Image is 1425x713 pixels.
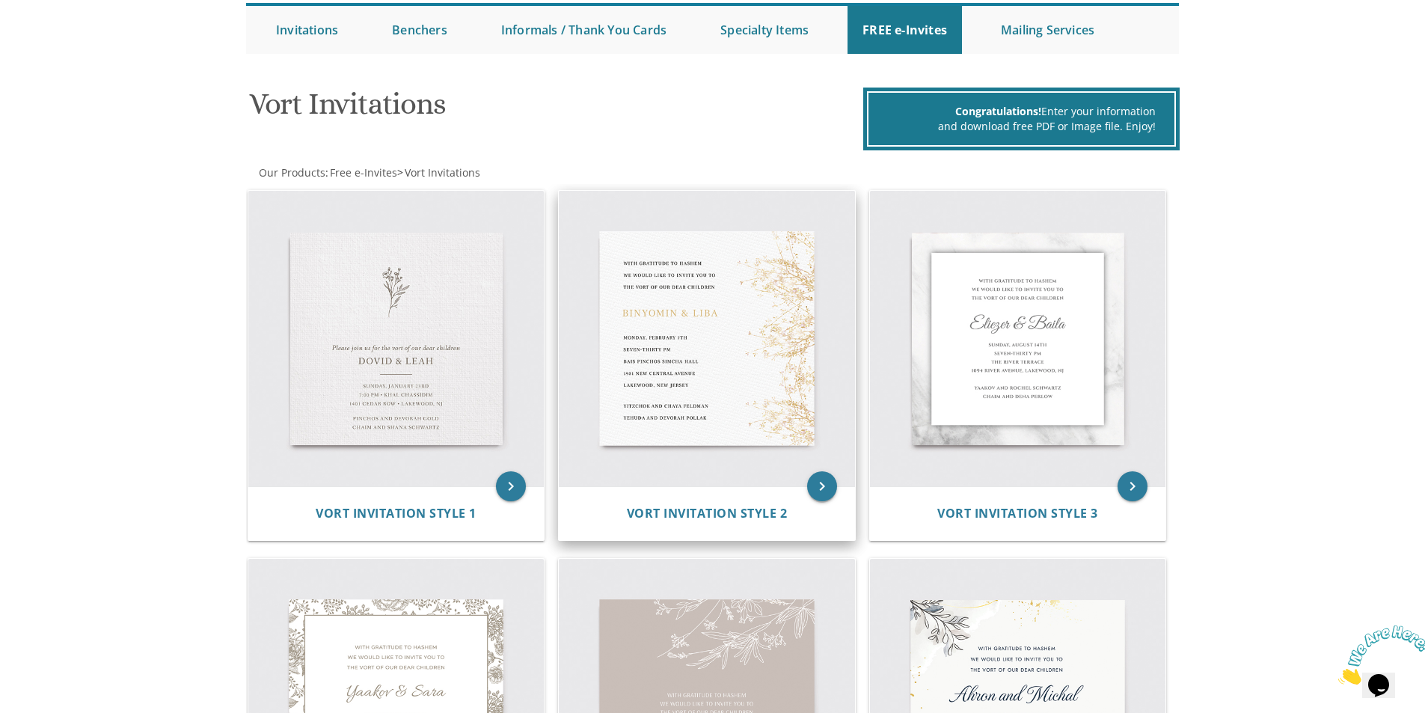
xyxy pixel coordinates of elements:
a: keyboard_arrow_right [496,471,526,501]
span: > [397,165,480,180]
a: Vort Invitation Style 3 [937,507,1098,521]
iframe: chat widget [1332,619,1425,691]
span: Vort Invitation Style 2 [627,505,788,521]
a: Vort Invitation Style 2 [627,507,788,521]
div: : [246,165,713,180]
a: FREE e-Invites [848,6,962,54]
a: Specialty Items [705,6,824,54]
img: Vort Invitation Style 3 [870,191,1166,487]
span: Congratulations! [955,104,1041,118]
span: Vort Invitation Style 1 [316,505,476,521]
div: and download free PDF or Image file. Enjoy! [887,119,1156,134]
div: Enter your information [887,104,1156,119]
a: Benchers [377,6,462,54]
img: Vort Invitation Style 1 [248,191,545,487]
a: Vort Invitations [403,165,480,180]
a: keyboard_arrow_right [1118,471,1147,501]
a: Invitations [261,6,353,54]
span: Free e-Invites [330,165,397,180]
img: Chat attention grabber [6,6,99,65]
a: Free e-Invites [328,165,397,180]
a: Informals / Thank You Cards [486,6,681,54]
a: Our Products [257,165,325,180]
span: Vort Invitation Style 3 [937,505,1098,521]
a: Vort Invitation Style 1 [316,507,476,521]
a: keyboard_arrow_right [807,471,837,501]
img: Vort Invitation Style 2 [559,191,855,487]
span: Vort Invitations [405,165,480,180]
a: Mailing Services [986,6,1109,54]
h1: Vort Invitations [249,88,859,132]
